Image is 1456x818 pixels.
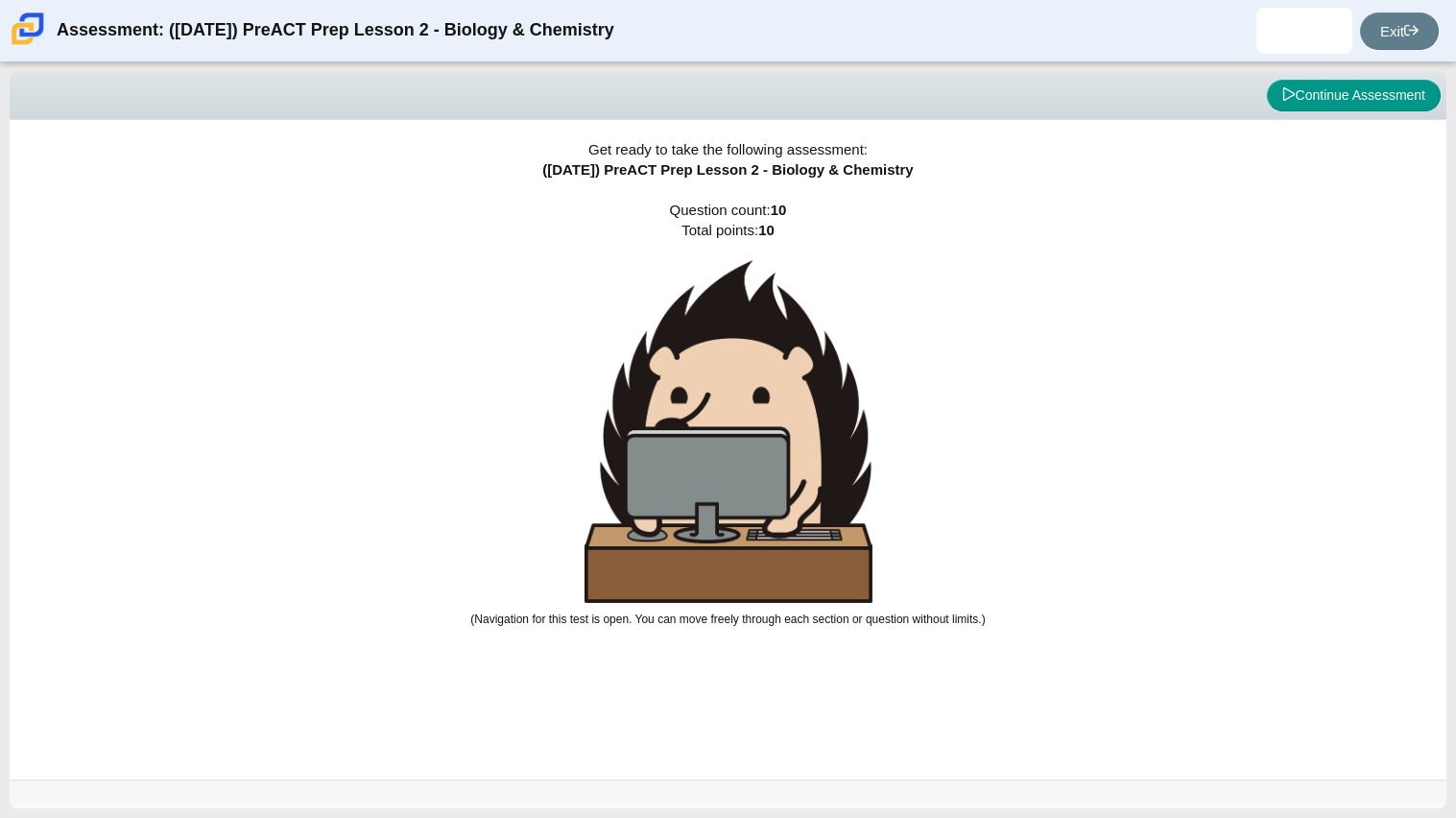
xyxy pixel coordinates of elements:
[1267,80,1441,112] button: Continue Assessment
[758,222,775,238] b: 10
[1289,15,1320,46] img: alexiz.diazsoto.a9m9pH
[1360,12,1439,50] a: Exit
[588,141,868,157] span: Get ready to take the following assessment:
[542,161,913,178] span: ([DATE]) PreACT Prep Lesson 2 - Biology & Chemistry
[470,202,985,626] span: Question count: Total points:
[771,202,787,218] b: 10
[470,613,985,626] small: (Navigation for this test is open. You can move freely through each section or question without l...
[8,9,48,49] img: Carmen School of Science & Technology
[57,8,614,54] div: Assessment: ([DATE]) PreACT Prep Lesson 2 - Biology & Chemistry
[8,36,48,52] a: Carmen School of Science & Technology
[585,260,872,603] img: hedgehog-behind-computer-large.png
